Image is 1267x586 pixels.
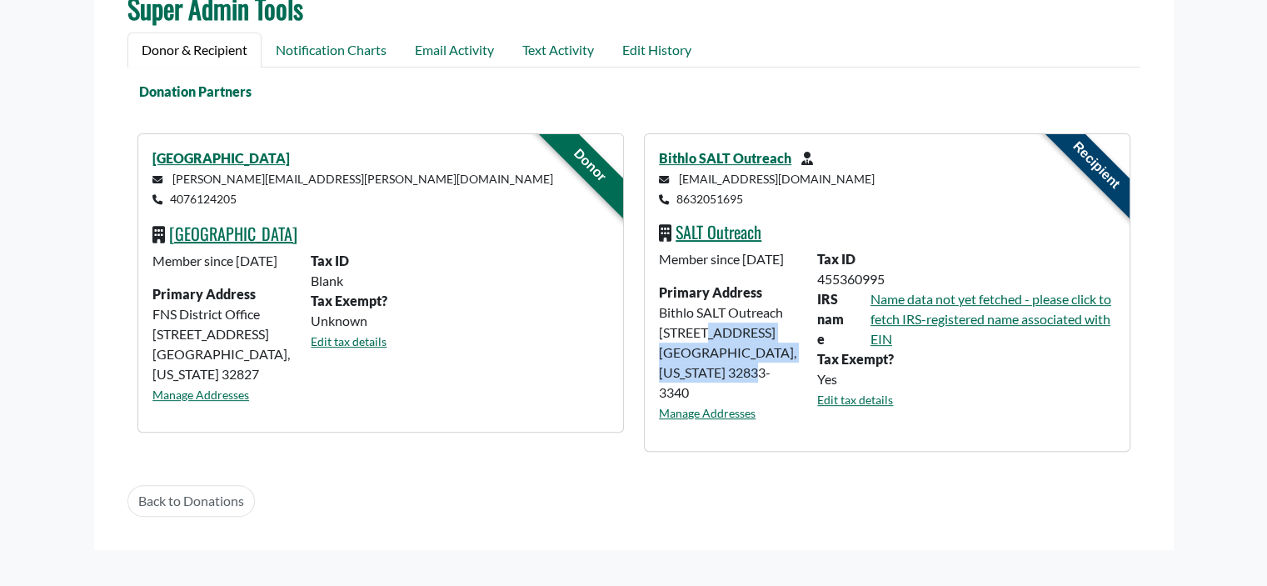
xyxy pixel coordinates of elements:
a: Notification Charts [262,33,401,68]
a: Back to Donations [127,485,255,517]
div: Donation Partners [117,82,1130,102]
p: Member since [DATE] [659,249,797,269]
div: FNS District Office [STREET_ADDRESS] [GEOGRAPHIC_DATA], [US_STATE] 32827 [142,251,301,418]
div: Recipient [1027,96,1165,233]
div: 455360995 [807,269,1125,289]
a: Edit tax details [817,393,893,407]
div: Yes [807,369,1125,389]
b: Tax ID [817,251,855,267]
a: Manage Addresses [152,388,249,402]
a: Manage Addresses [659,406,756,420]
div: Bithlo SALT Outreach [STREET_ADDRESS] [GEOGRAPHIC_DATA], [US_STATE] 32833-3340 [649,249,807,436]
strong: Primary Address [152,286,256,302]
a: Email Activity [401,33,508,68]
a: Text Activity [508,33,608,68]
a: Edit History [608,33,706,68]
small: [PERSON_NAME][EMAIL_ADDRESS][PERSON_NAME][DOMAIN_NAME] 4076124205 [152,172,553,206]
a: Bithlo SALT Outreach [659,150,791,166]
div: Blank [301,271,618,291]
b: Tax ID [311,253,349,268]
p: Member since [DATE] [152,251,291,271]
a: [GEOGRAPHIC_DATA] [152,150,290,166]
b: Tax Exempt? [311,293,387,308]
a: SALT Outreach [676,219,761,244]
div: Donor [521,96,658,233]
strong: Primary Address [659,284,762,300]
a: Edit tax details [311,334,387,348]
strong: IRS name [817,291,844,347]
b: Tax Exempt? [817,351,894,367]
a: [GEOGRAPHIC_DATA] [169,221,297,246]
a: Donor & Recipient [127,33,262,68]
div: Unknown [301,311,618,331]
a: Name data not yet fetched - please click to fetch IRS-registered name associated with EIN [870,291,1111,347]
small: [EMAIL_ADDRESS][DOMAIN_NAME] 8632051695 [659,172,875,206]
